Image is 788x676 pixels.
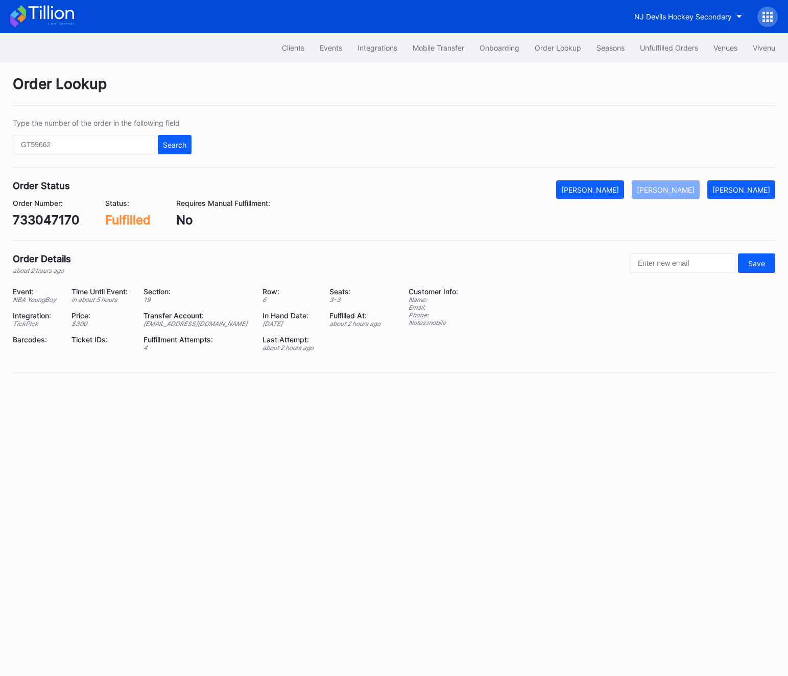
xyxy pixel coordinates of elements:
div: NBA YoungBoy [13,296,59,304]
div: [PERSON_NAME] [712,185,770,194]
button: Clients [274,38,312,57]
div: Phone: [409,311,458,319]
div: Notes: mobile [409,319,458,327]
div: Clients [282,43,304,52]
div: Time Until Event: [71,287,130,296]
button: Venues [706,38,745,57]
div: Save [748,259,765,268]
button: Save [738,253,775,273]
div: Customer Info: [409,287,458,296]
div: Order Details [13,253,71,264]
div: about 2 hours ago [262,344,316,352]
div: Price: [71,311,130,320]
div: Row: [262,287,316,296]
button: [PERSON_NAME] [632,180,700,199]
button: Events [312,38,350,57]
div: Integrations [357,43,397,52]
div: Type the number of the order in the following field [13,119,192,127]
button: Onboarding [472,38,527,57]
button: NJ Devils Hockey Secondary [627,7,750,26]
div: Integration: [13,311,59,320]
div: [PERSON_NAME] [561,185,619,194]
div: 6 [262,296,316,304]
div: Seats: [329,287,383,296]
div: Fulfillment Attempts: [144,335,250,344]
button: Search [158,135,192,154]
div: in about 5 hours [71,296,130,304]
div: Order Lookup [13,75,775,106]
div: 3 - 3 [329,296,383,304]
div: Order Status [13,180,70,191]
div: Unfulfilled Orders [640,43,698,52]
div: Seasons [596,43,625,52]
div: [PERSON_NAME] [637,185,695,194]
div: Venues [713,43,737,52]
button: [PERSON_NAME] [707,180,775,199]
div: Last Attempt: [262,335,316,344]
div: Status: [105,199,151,207]
div: Vivenu [753,43,775,52]
button: Integrations [350,38,405,57]
div: about 2 hours ago [329,320,383,328]
div: 4 [144,344,250,352]
div: Search [163,141,186,149]
button: [PERSON_NAME] [556,180,624,199]
div: Section: [144,287,250,296]
div: Email: [409,304,458,311]
div: In Hand Date: [262,311,316,320]
div: No [176,213,270,227]
div: Mobile Transfer [413,43,464,52]
div: Fulfilled [105,213,151,227]
button: Vivenu [745,38,783,57]
div: Event: [13,287,59,296]
div: Order Lookup [535,43,581,52]
div: Transfer Account: [144,311,250,320]
div: TickPick [13,320,59,328]
button: Order Lookup [527,38,589,57]
div: 733047170 [13,213,80,227]
button: Seasons [589,38,632,57]
div: [DATE] [262,320,316,328]
input: GT59662 [13,135,155,154]
div: Order Number: [13,199,80,207]
div: Onboarding [480,43,519,52]
div: about 2 hours ago [13,267,71,274]
div: Barcodes: [13,335,59,344]
input: Enter new email [630,253,735,273]
div: Name: [409,296,458,304]
div: NJ Devils Hockey Secondary [634,12,732,21]
button: Mobile Transfer [405,38,472,57]
div: [EMAIL_ADDRESS][DOMAIN_NAME] [144,320,250,328]
div: Fulfilled At: [329,311,383,320]
div: Requires Manual Fulfillment: [176,199,270,207]
div: Events [320,43,342,52]
div: 19 [144,296,250,304]
div: $ 300 [71,320,130,328]
div: Ticket IDs: [71,335,130,344]
button: Unfulfilled Orders [632,38,706,57]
